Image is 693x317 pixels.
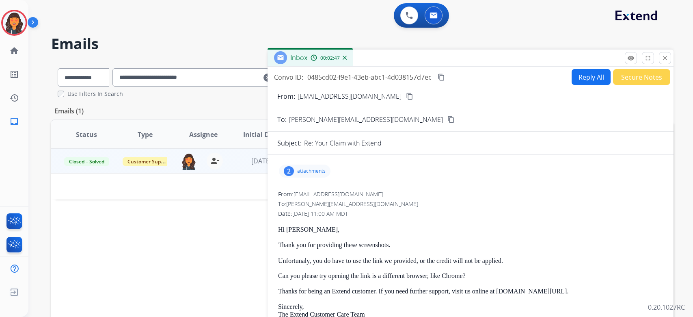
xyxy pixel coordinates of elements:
[406,93,413,100] mat-icon: content_copy
[263,73,272,83] mat-icon: clear
[9,93,19,103] mat-icon: history
[298,91,402,101] p: [EMAIL_ADDRESS][DOMAIN_NAME]
[51,36,674,52] h2: Emails
[661,54,669,62] mat-icon: close
[627,54,635,62] mat-icon: remove_red_eye
[138,130,153,139] span: Type
[438,74,445,81] mat-icon: content_copy
[278,190,663,198] div: From:
[307,73,432,82] span: 0485cd02-f9e1-43eb-abc1-4d038157d7ec
[278,200,663,208] div: To:
[297,168,326,174] p: attachments
[189,130,218,139] span: Assignee
[3,11,26,34] img: avatar
[9,69,19,79] mat-icon: list_alt
[9,46,19,56] mat-icon: home
[274,72,303,82] p: Convo ID:
[289,115,443,124] span: [PERSON_NAME][EMAIL_ADDRESS][DOMAIN_NAME]
[284,166,294,176] div: 2
[277,91,295,101] p: From:
[123,157,175,166] span: Customer Support
[286,200,418,208] span: [PERSON_NAME][EMAIL_ADDRESS][DOMAIN_NAME]
[51,106,87,116] p: Emails (1)
[320,55,340,61] span: 00:02:47
[572,69,611,85] button: Reply All
[67,90,123,98] label: Use Filters In Search
[181,153,197,170] img: agent-avatar
[447,116,455,123] mat-icon: content_copy
[292,210,348,217] span: [DATE] 11:00 AM MDT
[210,156,220,166] mat-icon: person_remove
[243,130,280,139] span: Initial Date
[9,117,19,126] mat-icon: inbox
[76,130,97,139] span: Status
[648,302,685,312] p: 0.20.1027RC
[278,210,663,218] div: Date:
[278,226,663,233] p: Hi [PERSON_NAME],
[290,53,307,62] span: Inbox
[644,54,652,62] mat-icon: fullscreen
[294,190,383,198] span: [EMAIL_ADDRESS][DOMAIN_NAME]
[278,241,663,249] p: Thank you for providing these screenshots.
[613,69,670,85] button: Secure Notes
[278,257,663,280] p: Unfortunaly, you do have to use the link we provided, or the credit will not be applied. Can you ...
[277,115,287,124] p: To:
[251,156,272,165] span: [DATE]
[304,138,382,148] p: Re: Your Claim with Extend
[278,288,663,295] p: Thanks for being an Extend customer. If you need further support, visit us online at [DOMAIN_NAME...
[277,138,302,148] p: Subject:
[64,157,109,166] span: Closed – Solved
